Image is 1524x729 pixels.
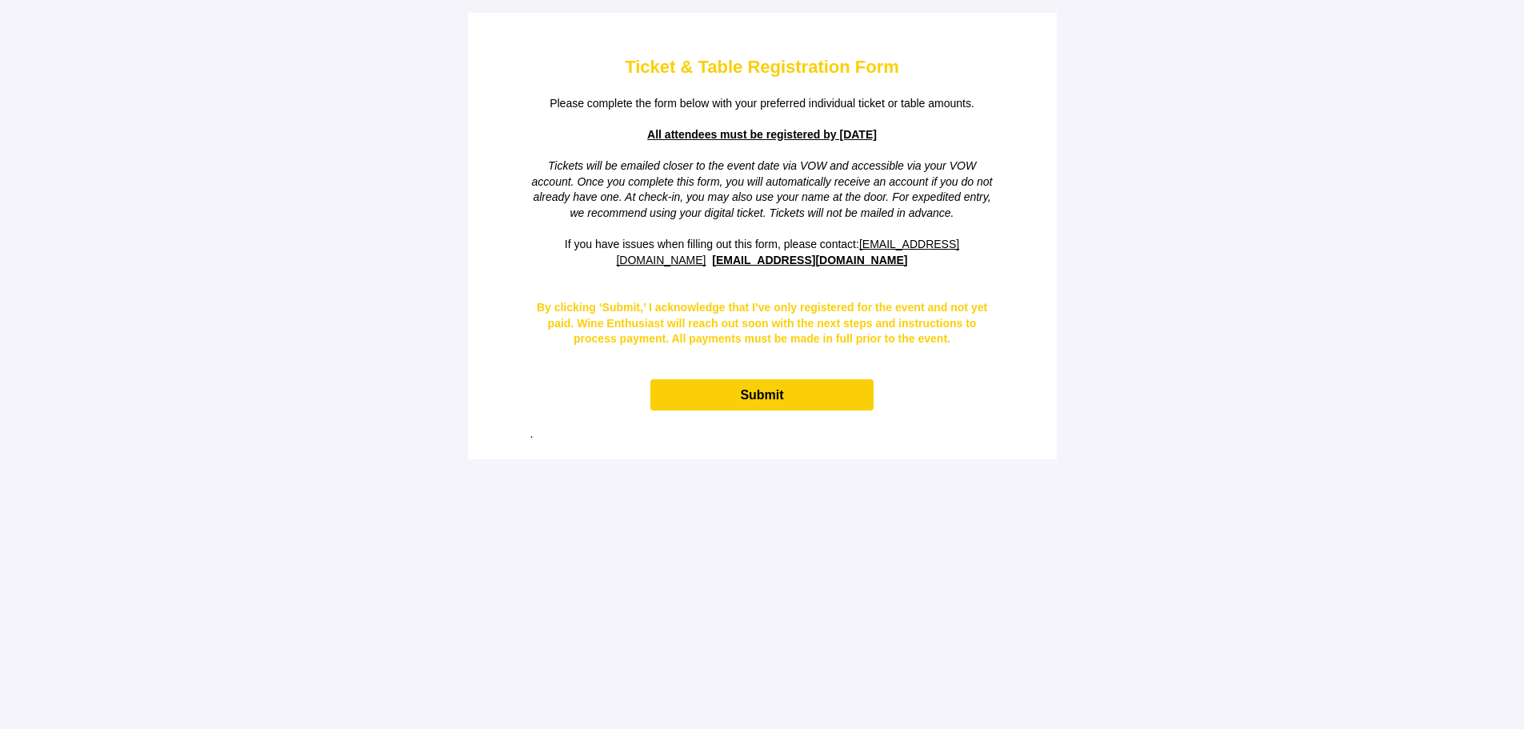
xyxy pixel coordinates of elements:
span: By clicking ‘Submit,’ I acknowledge that I’ve only registered for the event and not yet paid. Win... [537,301,987,345]
a: Submit [650,379,873,411]
span: Please complete the form below with your preferred individual ticket or table amounts. [550,97,974,110]
a: [EMAIL_ADDRESS][DOMAIN_NAME] [616,238,959,266]
a: [EMAIL_ADDRESS][DOMAIN_NAME] [712,254,907,266]
strong: All attendees must be registered by [DATE] [647,128,877,141]
em: Tickets will be emailed closer to the event date via VOW and accessible via your VOW account. Onc... [532,159,993,219]
span: Submit [740,388,783,402]
p: . [530,427,994,443]
span: : [856,238,859,250]
strong: Ticket & Table Registration Form [625,57,899,77]
span: If you have issues when filling out this form, please contact [565,238,959,266]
